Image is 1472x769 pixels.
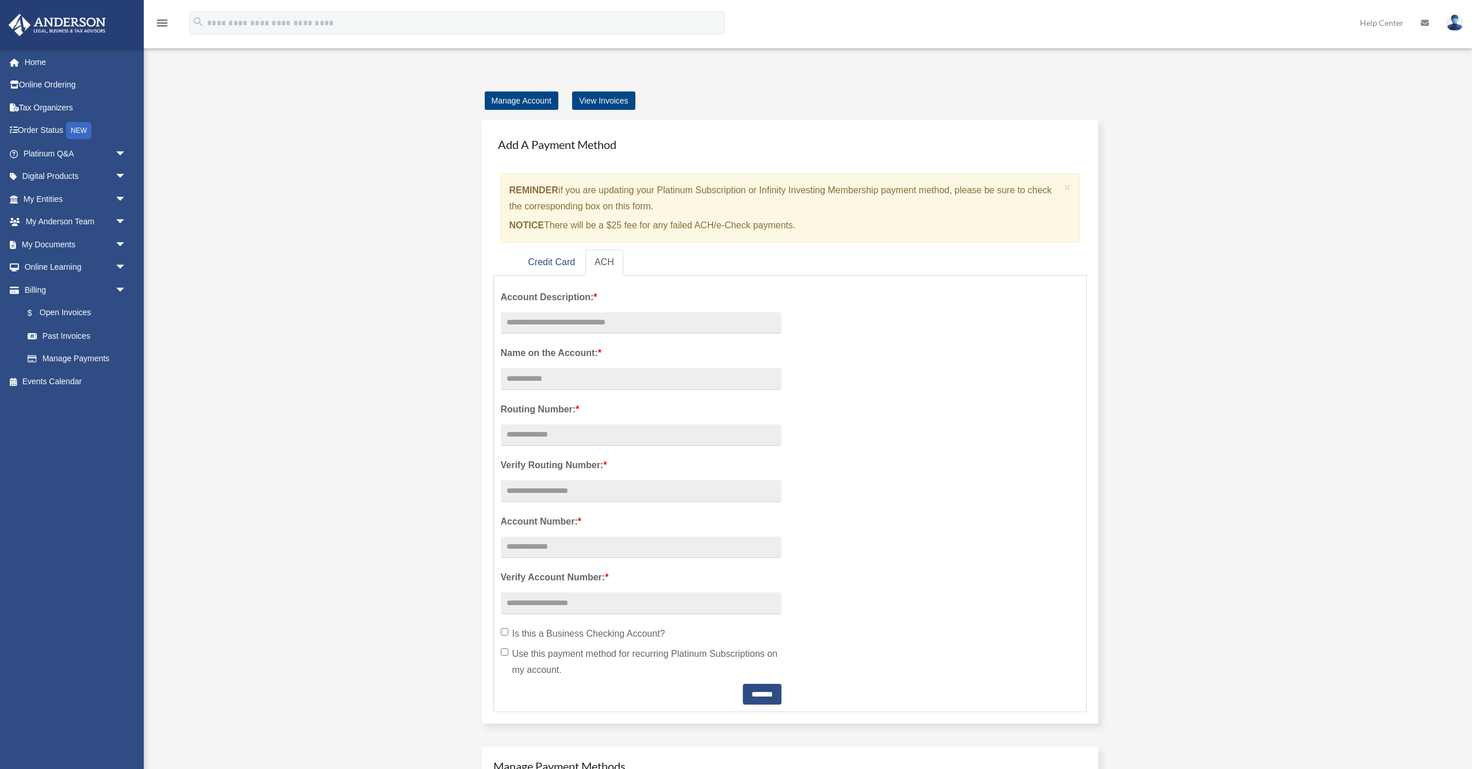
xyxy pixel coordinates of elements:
input: Is this a Business Checking Account? [501,628,508,636]
div: NEW [66,122,91,139]
a: Platinum Q&Aarrow_drop_down [8,142,144,165]
a: ACH [585,250,623,276]
a: menu [155,20,169,30]
strong: REMINDER [509,185,558,195]
a: Home [8,51,144,74]
label: Use this payment method for recurring Platinum Subscriptions on my account. [501,646,781,678]
h4: Add A Payment Method [493,132,1087,157]
input: Use this payment method for recurring Platinum Subscriptions on my account. [501,648,508,656]
label: Is this a Business Checking Account? [501,626,781,642]
div: if you are updating your Platinum Subscription or Infinity Investing Membership payment method, p... [500,173,1080,243]
img: User Pic [1446,14,1463,31]
a: Past Invoices [16,324,144,347]
label: Name on the Account: [501,345,781,361]
label: Verify Account Number: [501,569,781,586]
label: Account Number: [501,514,781,530]
span: arrow_drop_down [115,142,138,166]
label: Verify Routing Number: [501,457,781,473]
i: search [192,16,205,28]
strong: NOTICE [509,220,544,230]
span: $ [34,306,40,320]
a: View Invoices [572,91,635,110]
a: Online Ordering [8,74,144,97]
a: Digital Productsarrow_drop_down [8,165,144,188]
label: Account Description: [501,289,781,305]
a: My Entitiesarrow_drop_down [8,188,144,211]
a: Tax Organizers [8,96,144,119]
span: arrow_drop_down [115,278,138,302]
i: menu [155,16,169,30]
span: arrow_drop_down [115,165,138,189]
span: arrow_drop_down [115,233,138,257]
label: Routing Number: [501,401,781,418]
a: $Open Invoices [16,301,144,325]
a: Manage Payments [16,347,138,370]
a: Online Learningarrow_drop_down [8,256,144,279]
span: arrow_drop_down [115,188,138,211]
a: My Anderson Teamarrow_drop_down [8,211,144,234]
img: Anderson Advisors Platinum Portal [5,14,109,36]
button: Close [1064,181,1071,193]
a: Credit Card [519,250,584,276]
a: Manage Account [485,91,558,110]
span: arrow_drop_down [115,256,138,280]
a: Events Calendar [8,370,144,393]
span: arrow_drop_down [115,211,138,234]
a: Order StatusNEW [8,119,144,143]
a: Billingarrow_drop_down [8,278,144,301]
a: My Documentsarrow_drop_down [8,233,144,256]
span: × [1064,181,1071,194]
p: There will be a $25 fee for any failed ACH/e-Check payments. [509,217,1060,234]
